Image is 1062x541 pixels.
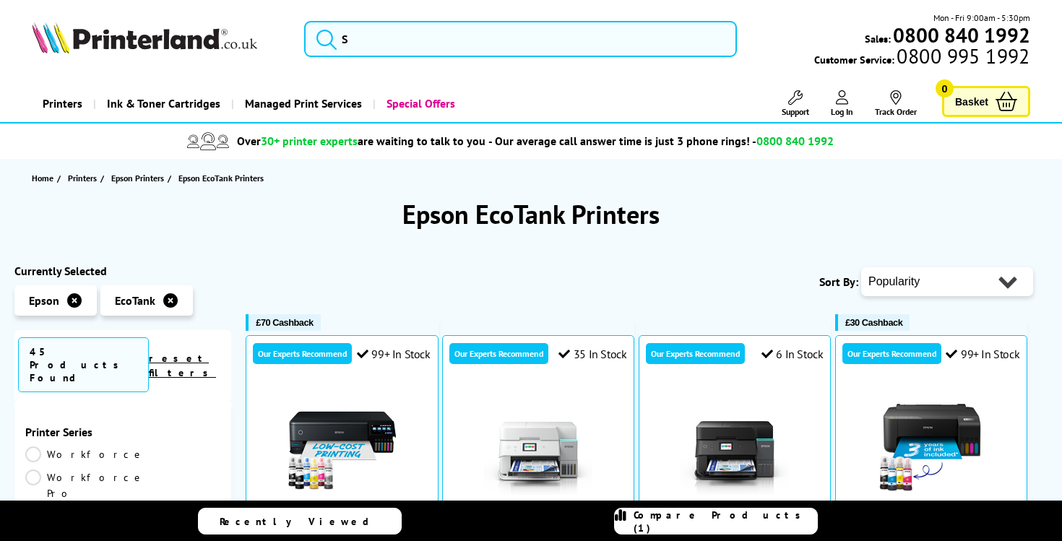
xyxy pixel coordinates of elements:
[68,170,100,186] a: Printers
[246,314,320,331] button: £70 Cashback
[261,134,358,148] span: 30+ printer experts
[842,343,941,364] div: Our Experts Recommend
[634,508,817,534] span: Compare Products (1)
[32,85,93,122] a: Printers
[304,21,736,57] input: S
[936,79,954,98] span: 0
[865,32,891,46] span: Sales:
[115,293,155,308] span: EcoTank
[14,197,1048,231] h1: Epson EcoTank Printers
[942,86,1030,117] a: Basket 0
[68,170,97,186] span: Printers
[484,386,592,495] img: Epson EcoTank ET-4956
[782,106,809,117] span: Support
[681,386,789,495] img: Epson EcoTank ET-4950
[93,85,231,122] a: Ink & Toner Cartridges
[253,343,352,364] div: Our Experts Recommend
[819,274,858,289] span: Sort By:
[933,11,1030,25] span: Mon - Fri 9:00am - 5:30pm
[835,314,910,331] button: £30 Cashback
[288,386,396,495] img: Epson EcoTank ET-8550
[449,343,548,364] div: Our Experts Recommend
[614,508,818,534] a: Compare Products (1)
[761,347,824,361] div: 6 In Stock
[831,106,853,117] span: Log In
[782,90,809,117] a: Support
[681,483,789,498] a: Epson EcoTank ET-4950
[111,170,168,186] a: Epson Printers
[946,347,1019,361] div: 99+ In Stock
[646,343,745,364] div: Our Experts Recommend
[488,134,834,148] span: - Our average call answer time is just 3 phone rings! -
[25,469,145,501] a: Workforce Pro
[198,508,402,534] a: Recently Viewed
[894,49,1029,63] span: 0800 995 1992
[756,134,834,148] span: 0800 840 1992
[256,317,313,328] span: £70 Cashback
[814,49,1029,66] span: Customer Service:
[891,28,1030,42] a: 0800 840 1992
[875,90,917,117] a: Track Order
[357,347,431,361] div: 99+ In Stock
[288,483,396,498] a: Epson EcoTank ET-8550
[107,85,220,122] span: Ink & Toner Cartridges
[14,264,231,278] div: Currently Selected
[877,386,985,495] img: Epson EcoTank ET-1810
[149,352,216,379] a: reset filters
[178,173,264,183] span: Epson EcoTank Printers
[237,134,485,148] span: Over are waiting to talk to you
[955,92,988,111] span: Basket
[29,293,59,308] span: Epson
[32,22,257,53] img: Printerland Logo
[25,446,145,462] a: Workforce
[25,425,220,439] span: Printer Series
[484,483,592,498] a: Epson EcoTank ET-4956
[558,347,626,361] div: 35 In Stock
[18,337,149,392] span: 45 Products Found
[845,317,902,328] span: £30 Cashback
[831,90,853,117] a: Log In
[32,170,57,186] a: Home
[32,22,286,56] a: Printerland Logo
[111,170,164,186] span: Epson Printers
[231,85,373,122] a: Managed Print Services
[877,483,985,498] a: Epson EcoTank ET-1810
[893,22,1030,48] b: 0800 840 1992
[373,85,466,122] a: Special Offers
[220,515,384,528] span: Recently Viewed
